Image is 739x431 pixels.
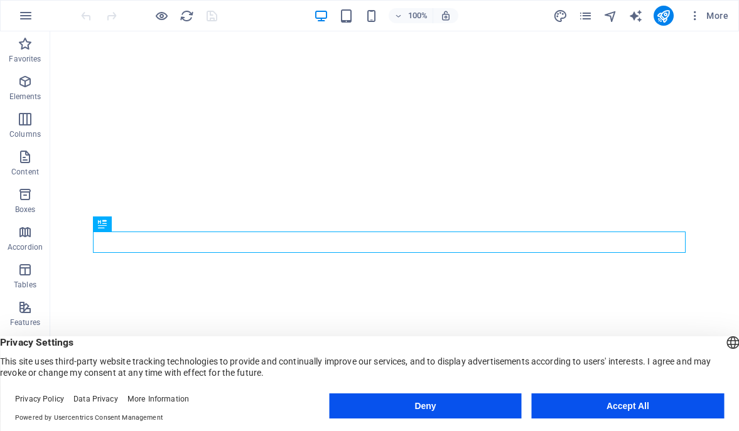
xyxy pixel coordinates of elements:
[654,6,674,26] button: publish
[11,167,39,177] p: Content
[628,8,644,23] button: text_generator
[9,92,41,102] p: Elements
[9,129,41,139] p: Columns
[689,9,728,22] span: More
[553,8,568,23] button: design
[603,8,618,23] button: navigator
[9,54,41,64] p: Favorites
[578,9,593,23] i: Pages (Ctrl+Alt+S)
[15,205,36,215] p: Boxes
[407,8,428,23] h6: 100%
[14,280,36,290] p: Tables
[628,9,643,23] i: AI Writer
[440,10,451,21] i: On resize automatically adjust zoom level to fit chosen device.
[603,9,618,23] i: Navigator
[656,9,671,23] i: Publish
[10,317,40,327] p: Features
[154,8,169,23] button: Click here to leave preview mode and continue editing
[180,9,194,23] i: Reload page
[389,8,433,23] button: 100%
[553,9,568,23] i: Design (Ctrl+Alt+Y)
[578,8,593,23] button: pages
[179,8,194,23] button: reload
[684,6,733,26] button: More
[8,242,43,252] p: Accordion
